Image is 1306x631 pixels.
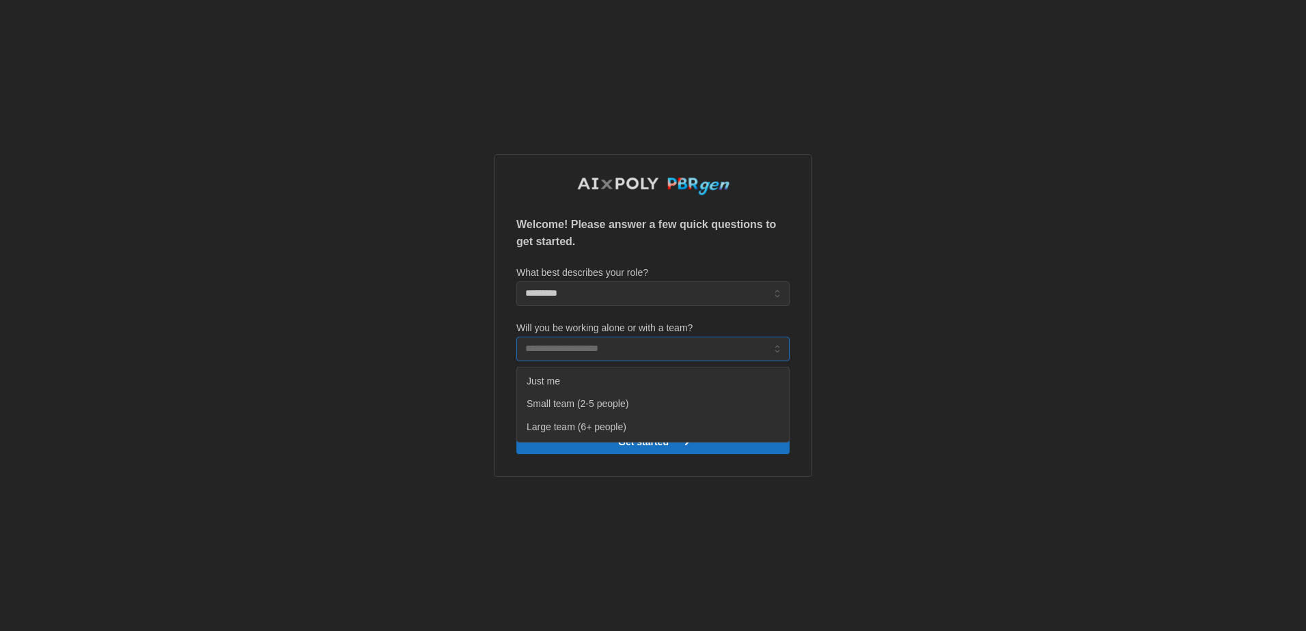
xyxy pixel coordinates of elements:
span: Just me [527,374,560,389]
button: Get started [516,430,790,454]
label: Will you be working alone or with a team? [516,321,693,336]
p: Welcome! Please answer a few quick questions to get started. [516,216,790,251]
label: What best describes your role? [516,266,648,281]
span: Small team (2-5 people) [527,397,628,412]
span: Large team (6+ people) [527,420,626,435]
img: AIxPoly PBRgen [576,177,730,197]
